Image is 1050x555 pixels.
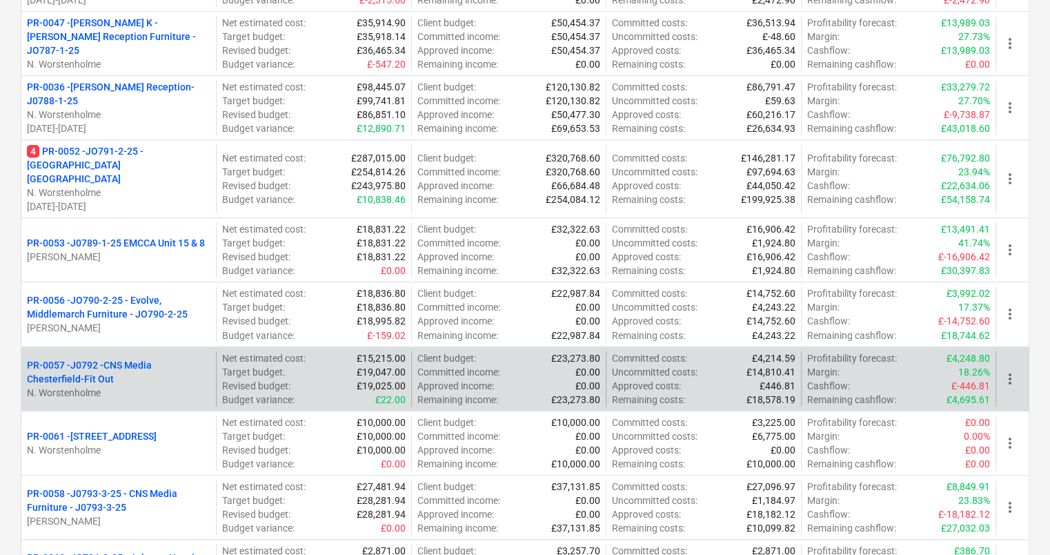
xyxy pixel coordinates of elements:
[27,487,210,528] div: PR-0058 -J0793-3-25 - CNS Media Furniture - J0793-3-25[PERSON_NAME]
[941,329,990,342] p: £18,744.62
[941,151,990,165] p: £76,792.80
[807,94,840,108] p: Margin :
[807,108,850,121] p: Cashflow :
[947,286,990,300] p: £3,992.02
[746,16,795,30] p: £36,513.94
[612,443,681,457] p: Approved costs :
[807,393,896,407] p: Remaining cashflow :
[551,16,600,30] p: £50,454.37
[222,379,290,393] p: Revised budget :
[27,358,210,386] p: PR-0057 - J0792 -CNS Media Chesterfield-Fit Out
[965,416,990,429] p: £0.00
[746,393,795,407] p: £18,578.19
[357,507,406,521] p: £28,281.94
[27,429,157,443] p: PR-0061 - [STREET_ADDRESS]
[612,365,697,379] p: Uncommitted costs :
[222,429,284,443] p: Target budget :
[1002,99,1018,116] span: more_vert
[357,365,406,379] p: £19,047.00
[27,386,210,400] p: N. Worstenholme
[357,43,406,57] p: £36,465.34
[575,379,600,393] p: £0.00
[222,393,294,407] p: Budget variance :
[1002,371,1018,387] span: more_vert
[612,30,697,43] p: Uncommitted costs :
[947,480,990,494] p: £8,849.91
[351,151,406,165] p: £287,015.00
[612,393,685,407] p: Remaining costs :
[938,314,990,328] p: £-14,752.60
[807,480,897,494] p: Profitability forecast :
[951,379,990,393] p: £-446.81
[27,199,210,213] p: [DATE] - [DATE]
[958,494,990,507] p: 23.83%
[1002,435,1018,451] span: more_vert
[807,165,840,179] p: Margin :
[958,30,990,43] p: 27.73%
[746,43,795,57] p: £36,465.34
[27,16,210,71] div: PR-0047 -[PERSON_NAME] K - [PERSON_NAME] Reception Furniture - JO787-1-25N. Worstenholme
[417,494,500,507] p: Committed income :
[746,250,795,264] p: £16,906.42
[357,494,406,507] p: £28,281.94
[222,236,284,250] p: Target budget :
[746,222,795,236] p: £16,906.42
[941,121,990,135] p: £43,018.60
[27,429,210,457] div: PR-0061 -[STREET_ADDRESS]N. Worstenholme
[807,457,896,471] p: Remaining cashflow :
[752,429,795,443] p: £6,775.00
[807,443,850,457] p: Cashflow :
[575,443,600,457] p: £0.00
[417,379,494,393] p: Approved income :
[357,108,406,121] p: £86,851.10
[357,222,406,236] p: £18,831.22
[222,329,294,342] p: Budget variance :
[551,108,600,121] p: £50,477.30
[807,351,897,365] p: Profitability forecast :
[417,264,498,277] p: Remaining income :
[222,30,284,43] p: Target budget :
[752,300,795,314] p: £4,243.22
[612,222,687,236] p: Committed costs :
[964,429,990,443] p: 0.00%
[965,57,990,71] p: £0.00
[381,521,406,535] p: £0.00
[357,250,406,264] p: £18,831.22
[941,16,990,30] p: £13,989.03
[417,193,498,206] p: Remaining income :
[357,286,406,300] p: £18,836.80
[417,222,476,236] p: Client budget :
[612,236,697,250] p: Uncommitted costs :
[222,351,305,365] p: Net estimated cost :
[938,250,990,264] p: £-16,906.42
[575,507,600,521] p: £0.00
[612,43,681,57] p: Approved costs :
[746,286,795,300] p: £14,752.60
[944,108,990,121] p: £-9,738.87
[752,264,795,277] p: £1,924.80
[612,286,687,300] p: Committed costs :
[741,193,795,206] p: £199,925.38
[1002,242,1018,258] span: more_vert
[222,108,290,121] p: Revised budget :
[612,300,697,314] p: Uncommitted costs :
[27,145,39,157] span: 4
[746,80,795,94] p: £86,791.47
[551,222,600,236] p: £32,322.63
[752,236,795,250] p: £1,924.80
[612,121,685,135] p: Remaining costs :
[741,151,795,165] p: £146,281.17
[746,507,795,521] p: £18,182.12
[357,379,406,393] p: £19,025.00
[222,222,305,236] p: Net estimated cost :
[27,321,210,335] p: [PERSON_NAME]
[357,30,406,43] p: £35,918.14
[575,314,600,328] p: £0.00
[546,94,600,108] p: £120,130.82
[551,416,600,429] p: £10,000.00
[575,494,600,507] p: £0.00
[357,351,406,365] p: £15,215.00
[222,121,294,135] p: Budget variance :
[546,193,600,206] p: £254,084.12
[941,222,990,236] p: £13,491.41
